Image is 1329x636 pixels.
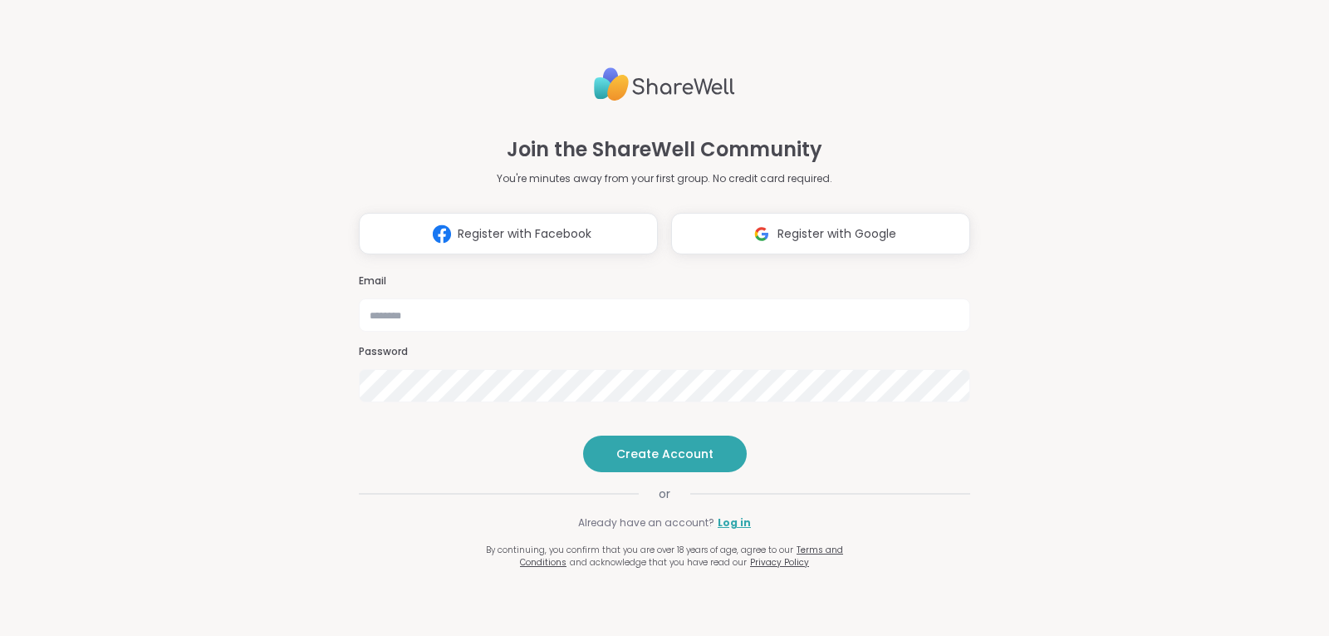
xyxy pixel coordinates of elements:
a: Log in [718,515,751,530]
span: Register with Facebook [458,225,591,243]
p: You're minutes away from your first group. No credit card required. [497,171,832,186]
span: Register with Google [777,225,896,243]
span: Already have an account? [578,515,714,530]
img: ShareWell Logomark [746,219,777,249]
button: Register with Google [671,213,970,254]
h3: Email [359,274,970,288]
span: or [639,486,690,502]
a: Terms and Conditions [520,544,843,569]
img: ShareWell Logo [594,61,735,108]
button: Register with Facebook [359,213,658,254]
span: and acknowledge that you have read our [570,556,747,569]
span: By continuing, you confirm that you are over 18 years of age, agree to our [486,544,793,556]
a: Privacy Policy [750,556,809,569]
h3: Password [359,345,970,359]
h1: Join the ShareWell Community [507,135,822,165]
img: ShareWell Logomark [426,219,458,249]
button: Create Account [583,436,747,472]
span: Create Account [616,446,714,462]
